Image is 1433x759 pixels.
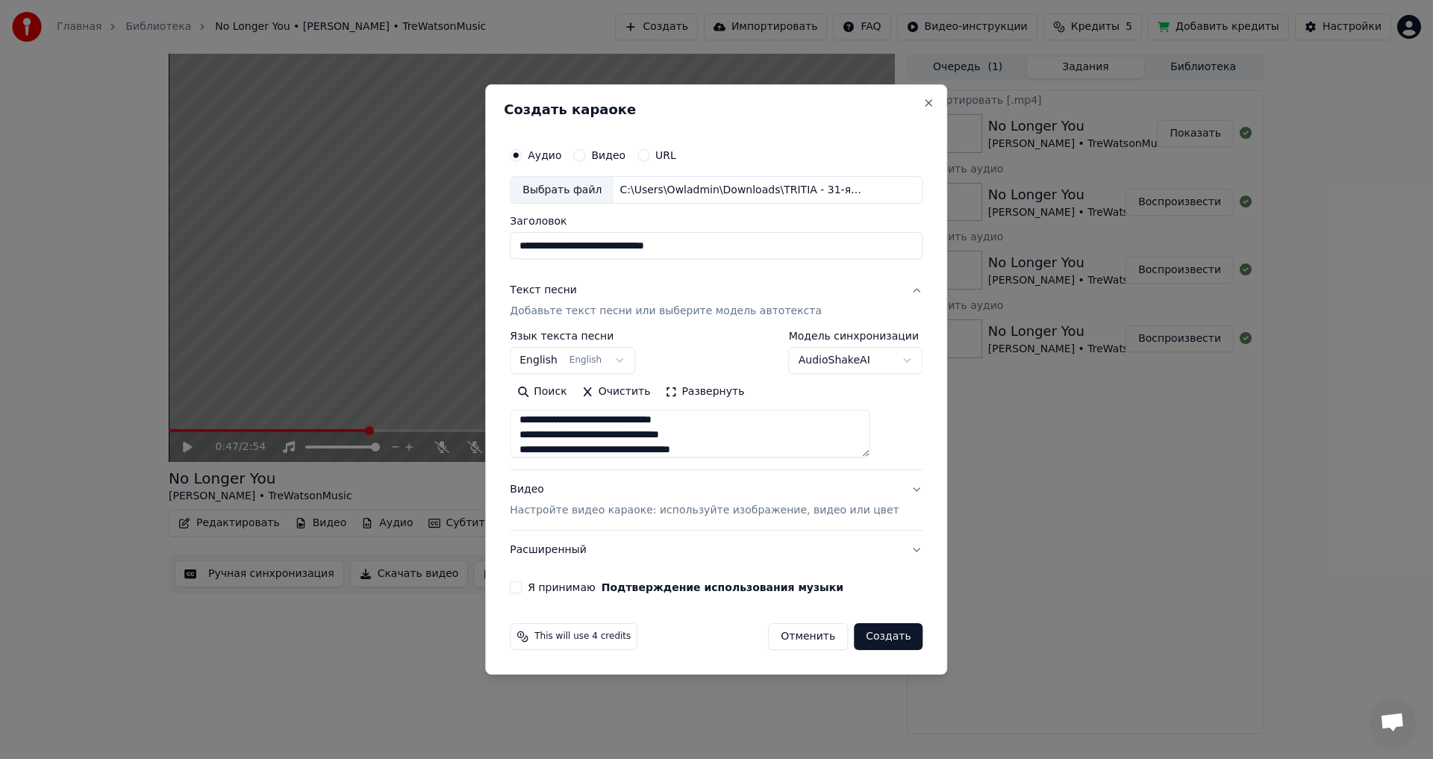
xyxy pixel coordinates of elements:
button: Расширенный [510,531,922,569]
button: Создать [854,623,922,650]
label: URL [655,150,676,160]
button: Отменить [768,623,848,650]
div: Текст песниДобавьте текст песни или выберите модель автотекста [510,331,922,470]
label: Я принимаю [528,582,843,593]
h2: Создать караоке [504,103,928,116]
button: Очистить [575,381,658,405]
label: Аудио [528,150,561,160]
div: Текст песни [510,284,577,299]
button: Поиск [510,381,574,405]
button: Текст песниДобавьте текст песни или выберите модель автотекста [510,272,922,331]
label: Видео [591,150,625,160]
p: Добавьте текст песни или выберите модель автотекста [510,304,822,319]
label: Модель синхронизации [789,331,923,342]
button: Я принимаю [602,582,843,593]
div: C:\Users\Owladmin\Downloads\TRITIA - 31-я весна [[DOMAIN_NAME]].mp3 [614,183,867,198]
div: Выбрать файл [511,177,614,204]
button: ВидеоНастройте видео караоке: используйте изображение, видео или цвет [510,471,922,531]
label: Заголовок [510,216,922,227]
button: Развернуть [658,381,752,405]
span: This will use 4 credits [534,631,631,643]
p: Настройте видео караоке: используйте изображение, видео или цвет [510,503,899,518]
label: Язык текста песни [510,331,635,342]
div: Видео [510,483,899,519]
